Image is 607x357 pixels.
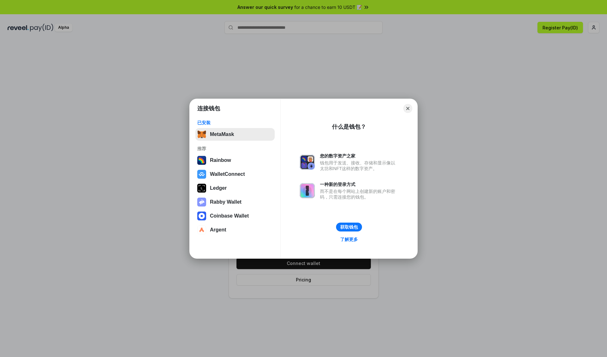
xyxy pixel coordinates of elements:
[195,128,275,141] button: MetaMask
[340,224,358,230] div: 获取钱包
[197,146,273,151] div: 推荐
[195,182,275,194] button: Ledger
[197,156,206,165] img: svg+xml,%3Csvg%20width%3D%22120%22%20height%3D%22120%22%20viewBox%3D%220%200%20120%20120%22%20fil...
[195,210,275,222] button: Coinbase Wallet
[210,171,245,177] div: WalletConnect
[197,105,220,112] h1: 连接钱包
[210,199,242,205] div: Rabby Wallet
[195,196,275,208] button: Rabby Wallet
[195,224,275,236] button: Argent
[320,160,398,171] div: 钱包用于发送、接收、存储和显示像以太坊和NFT这样的数字资产。
[210,227,226,233] div: Argent
[300,155,315,170] img: svg+xml,%3Csvg%20xmlns%3D%22http%3A%2F%2Fwww.w3.org%2F2000%2Fsvg%22%20fill%3D%22none%22%20viewBox...
[197,184,206,193] img: svg+xml,%3Csvg%20xmlns%3D%22http%3A%2F%2Fwww.w3.org%2F2000%2Fsvg%22%20width%3D%2228%22%20height%3...
[320,153,398,159] div: 您的数字资产之家
[210,185,227,191] div: Ledger
[197,170,206,179] img: svg+xml,%3Csvg%20width%3D%2228%22%20height%3D%2228%22%20viewBox%3D%220%200%2028%2028%22%20fill%3D...
[336,235,362,243] a: 了解更多
[197,212,206,220] img: svg+xml,%3Csvg%20width%3D%2228%22%20height%3D%2228%22%20viewBox%3D%220%200%2028%2028%22%20fill%3D...
[195,168,275,181] button: WalletConnect
[210,213,249,219] div: Coinbase Wallet
[336,223,362,231] button: 获取钱包
[320,182,398,187] div: 一种新的登录方式
[210,132,234,137] div: MetaMask
[300,183,315,198] img: svg+xml,%3Csvg%20xmlns%3D%22http%3A%2F%2Fwww.w3.org%2F2000%2Fsvg%22%20fill%3D%22none%22%20viewBox...
[197,130,206,139] img: svg+xml,%3Csvg%20fill%3D%22none%22%20height%3D%2233%22%20viewBox%3D%220%200%2035%2033%22%20width%...
[197,120,273,126] div: 已安装
[197,225,206,234] img: svg+xml,%3Csvg%20width%3D%2228%22%20height%3D%2228%22%20viewBox%3D%220%200%2028%2028%22%20fill%3D...
[210,157,231,163] div: Rainbow
[340,237,358,242] div: 了解更多
[332,123,366,131] div: 什么是钱包？
[320,188,398,200] div: 而不是在每个网站上创建新的账户和密码，只需连接您的钱包。
[195,154,275,167] button: Rainbow
[403,104,412,113] button: Close
[197,198,206,206] img: svg+xml,%3Csvg%20xmlns%3D%22http%3A%2F%2Fwww.w3.org%2F2000%2Fsvg%22%20fill%3D%22none%22%20viewBox...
